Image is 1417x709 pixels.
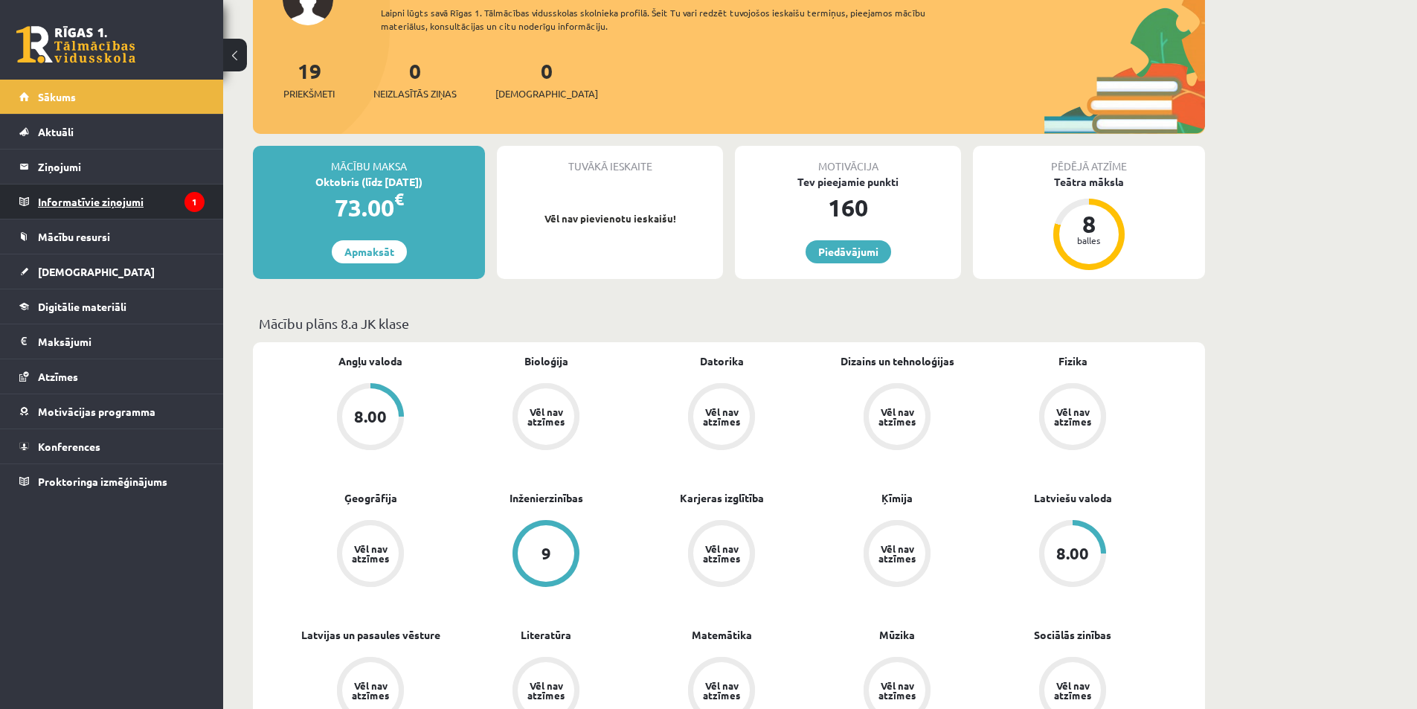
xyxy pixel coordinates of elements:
[301,627,440,643] a: Latvijas un pasaules vēsture
[701,544,742,563] div: Vēl nav atzīmes
[521,627,571,643] a: Literatūra
[1052,681,1093,700] div: Vēl nav atzīmes
[809,383,985,453] a: Vēl nav atzīmes
[38,185,205,219] legend: Informatīvie ziņojumi
[809,520,985,590] a: Vēl nav atzīmes
[373,86,457,101] span: Neizlasītās ziņas
[338,353,402,369] a: Angļu valoda
[542,545,551,562] div: 9
[354,408,387,425] div: 8.00
[38,125,74,138] span: Aktuāli
[879,627,915,643] a: Mūzika
[19,324,205,359] a: Maksājumi
[19,115,205,149] a: Aktuāli
[19,464,205,498] a: Proktoringa izmēģinājums
[19,394,205,429] a: Motivācijas programma
[38,370,78,383] span: Atzīmes
[253,190,485,225] div: 73.00
[876,407,918,426] div: Vēl nav atzīmes
[700,353,744,369] a: Datorika
[495,86,598,101] span: [DEMOGRAPHIC_DATA]
[283,86,335,101] span: Priekšmeti
[458,520,634,590] a: 9
[19,254,205,289] a: [DEMOGRAPHIC_DATA]
[38,300,126,313] span: Digitālie materiāli
[19,359,205,394] a: Atzīmes
[19,150,205,184] a: Ziņojumi
[735,190,961,225] div: 160
[373,57,457,101] a: 0Neizlasītās ziņas
[283,520,458,590] a: Vēl nav atzīmes
[881,490,913,506] a: Ķīmija
[38,440,100,453] span: Konferences
[524,353,568,369] a: Bioloģija
[283,383,458,453] a: 8.00
[985,520,1160,590] a: 8.00
[701,681,742,700] div: Vēl nav atzīmes
[876,681,918,700] div: Vēl nav atzīmes
[735,174,961,190] div: Tev pieejamie punkti
[19,219,205,254] a: Mācību resursi
[19,185,205,219] a: Informatīvie ziņojumi1
[973,174,1205,190] div: Teātra māksla
[497,146,723,174] div: Tuvākā ieskaite
[19,289,205,324] a: Digitālie materiāli
[38,150,205,184] legend: Ziņojumi
[458,383,634,453] a: Vēl nav atzīmes
[973,146,1205,174] div: Pēdējā atzīme
[1067,212,1111,236] div: 8
[19,80,205,114] a: Sākums
[1034,627,1111,643] a: Sociālās zinības
[394,188,404,210] span: €
[985,383,1160,453] a: Vēl nav atzīmes
[38,265,155,278] span: [DEMOGRAPHIC_DATA]
[344,490,397,506] a: Ģeogrāfija
[350,544,391,563] div: Vēl nav atzīmes
[973,174,1205,272] a: Teātra māksla 8 balles
[38,475,167,488] span: Proktoringa izmēģinājums
[38,90,76,103] span: Sākums
[259,313,1199,333] p: Mācību plāns 8.a JK klase
[1056,545,1089,562] div: 8.00
[876,544,918,563] div: Vēl nav atzīmes
[1067,236,1111,245] div: balles
[735,146,961,174] div: Motivācija
[16,26,135,63] a: Rīgas 1. Tālmācības vidusskola
[381,6,952,33] div: Laipni lūgts savā Rīgas 1. Tālmācības vidusskolas skolnieka profilā. Šeit Tu vari redzēt tuvojošo...
[634,383,809,453] a: Vēl nav atzīmes
[1058,353,1087,369] a: Fizika
[525,681,567,700] div: Vēl nav atzīmes
[332,240,407,263] a: Apmaksāt
[504,211,716,226] p: Vēl nav pievienotu ieskaišu!
[692,627,752,643] a: Matemātika
[253,174,485,190] div: Oktobris (līdz [DATE])
[253,146,485,174] div: Mācību maksa
[806,240,891,263] a: Piedāvājumi
[38,324,205,359] legend: Maksājumi
[510,490,583,506] a: Inženierzinības
[680,490,764,506] a: Karjeras izglītība
[283,57,335,101] a: 19Priekšmeti
[38,405,155,418] span: Motivācijas programma
[184,192,205,212] i: 1
[19,429,205,463] a: Konferences
[525,407,567,426] div: Vēl nav atzīmes
[701,407,742,426] div: Vēl nav atzīmes
[841,353,954,369] a: Dizains un tehnoloģijas
[1034,490,1112,506] a: Latviešu valoda
[634,520,809,590] a: Vēl nav atzīmes
[1052,407,1093,426] div: Vēl nav atzīmes
[38,230,110,243] span: Mācību resursi
[495,57,598,101] a: 0[DEMOGRAPHIC_DATA]
[350,681,391,700] div: Vēl nav atzīmes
